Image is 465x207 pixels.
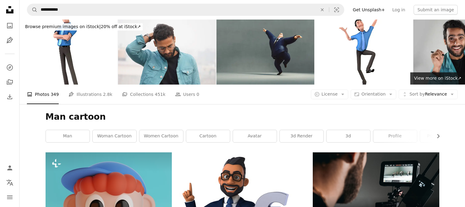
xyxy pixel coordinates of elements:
[409,91,447,97] span: Relevance
[155,91,165,98] span: 451k
[322,92,338,96] span: License
[25,24,141,29] span: 20% off at iStock ↗
[4,191,16,203] button: Menu
[311,89,349,99] button: License
[361,92,386,96] span: Orientation
[4,176,16,189] button: Language
[414,5,458,15] button: Submit an image
[409,92,425,96] span: Sort by
[4,20,16,32] a: Photos
[280,130,323,142] a: 3d render
[46,198,172,204] a: A close up of a toy head on a blue background
[233,130,277,142] a: avatar
[4,91,16,103] a: Download History
[103,91,112,98] span: 2.8k
[410,72,465,85] a: View more on iStock↗
[122,85,165,104] a: Collections 451k
[4,61,16,74] a: Explore
[20,20,117,85] img: 3D cartoon model of a man standing with arms crossed
[25,24,101,29] span: Browse premium images on iStock |
[316,4,329,16] button: Clear
[27,4,344,16] form: Find visuals sitewide
[389,5,409,15] a: Log in
[4,162,16,174] a: Log in / Sign up
[197,91,199,98] span: 0
[46,111,439,122] h1: Man cartoon
[4,34,16,46] a: Illustrations
[139,130,183,142] a: women cartoon
[46,130,90,142] a: man
[20,20,146,34] a: Browse premium images on iStock|20% off at iStock↗
[118,20,216,85] img: anger man confused image
[414,76,461,81] span: View more on iStock ↗
[373,130,417,142] a: profile
[351,89,396,99] button: Orientation
[349,5,389,15] a: Get Unsplash+
[327,130,370,142] a: 3d
[433,130,439,142] button: scroll list to the right
[399,89,458,99] button: Sort byRelevance
[216,20,314,85] img: Happy dancing businessman
[186,130,230,142] a: cartoon
[27,4,38,16] button: Search Unsplash
[315,20,413,85] img: Businessman dancing
[93,130,136,142] a: woman cartoon
[329,4,344,16] button: Visual search
[4,76,16,88] a: Collections
[175,85,199,104] a: Users 0
[420,130,464,142] a: profile picture
[68,85,112,104] a: Illustrations 2.8k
